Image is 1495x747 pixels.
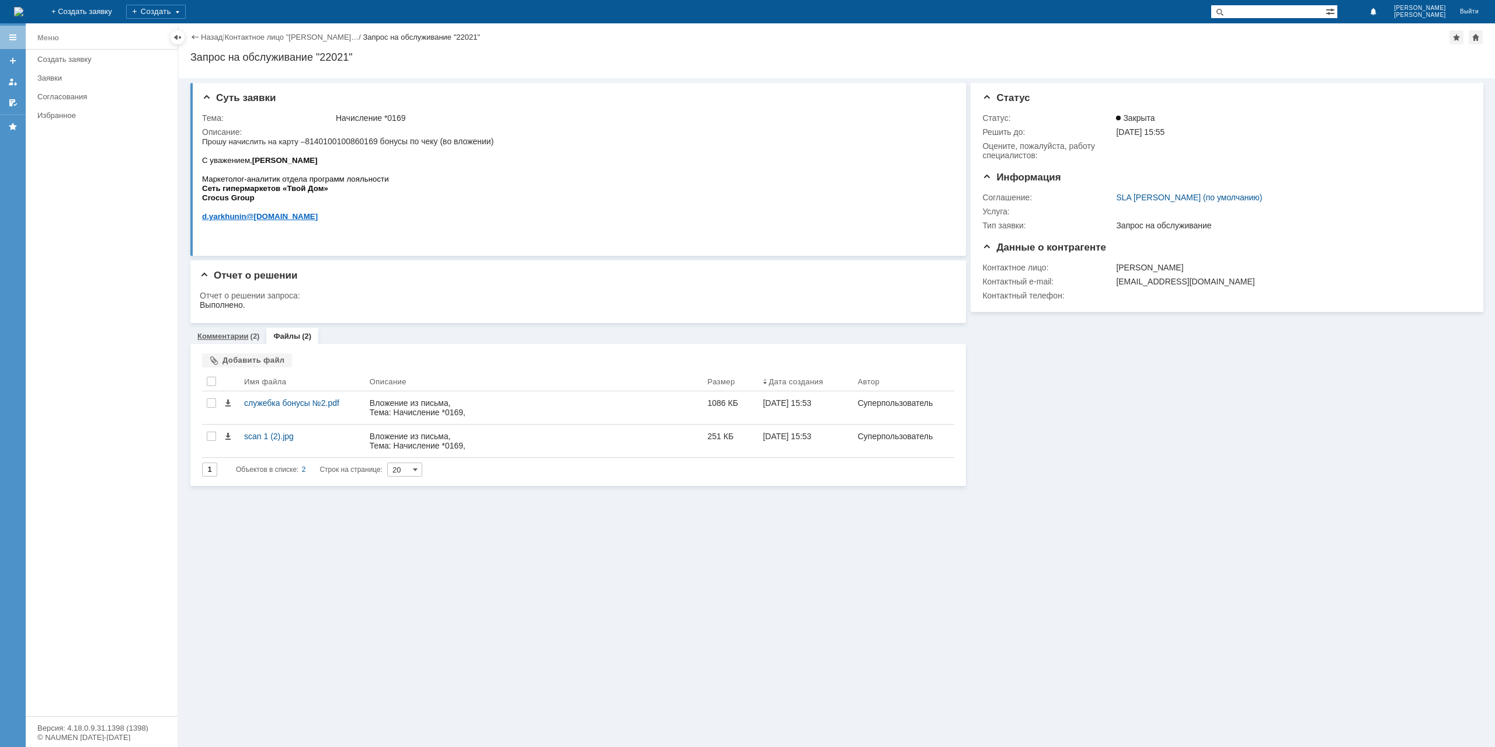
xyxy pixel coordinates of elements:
div: [EMAIL_ADDRESS][DOMAIN_NAME] [1116,277,1464,286]
a: Мои согласования [4,93,22,112]
span: Объектов в списке: [236,465,298,474]
a: Заявки [33,69,175,87]
div: Меню [37,31,59,45]
div: Соглашение: [982,193,1114,202]
th: Имя файла [239,372,365,391]
div: Создать [126,5,186,19]
span: [PERSON_NAME] [1394,5,1446,12]
span: @[DOMAIN_NAME] [44,75,116,84]
th: Дата создания [758,372,853,391]
div: Добавить в избранное [1449,30,1463,44]
div: Суперпользователь [858,398,950,408]
span: Расширенный поиск [1326,5,1337,16]
div: / [225,33,363,41]
div: © NAUMEN [DATE]-[DATE] [37,734,166,741]
div: Контактное лицо: [982,263,1114,272]
div: Запрос на обслуживание "22021" [190,51,1483,63]
div: Тип заявки: [982,221,1114,230]
span: [PERSON_NAME] [1394,12,1446,19]
div: Заявки [37,74,171,82]
div: служебка бонусы №2.pdf [244,398,360,408]
div: Услуга: [982,207,1114,216]
a: Комментарии [197,332,249,341]
div: Версия: 4.18.0.9.31.1398 (1398) [37,724,166,732]
div: Суперпользователь [858,432,950,441]
div: Автор [858,377,880,386]
span: Статус [982,92,1030,103]
span: Отчет о решении [200,270,297,281]
a: Перейти на домашнюю страницу [14,7,23,16]
div: Контактный e-mail: [982,277,1114,286]
div: Запрос на обслуживание "22021" [363,33,480,41]
div: Статус: [982,113,1114,123]
div: Скрыть меню [171,30,185,44]
span: Group [29,57,53,65]
a: Назад [201,33,222,41]
span: Суть заявки [202,92,276,103]
div: [DATE] 15:53 [763,432,811,441]
span: [DATE] 15:55 [1116,127,1164,137]
div: Начисление *0169 [336,113,947,123]
span: Данные о контрагенте [982,242,1106,253]
div: Решить до: [982,127,1114,137]
div: Согласования [37,92,171,101]
div: 251 КБ [708,432,754,441]
div: scan 1 (2).jpg [244,432,360,441]
a: Мои заявки [4,72,22,91]
th: Размер [703,372,759,391]
a: Файлы [273,332,300,341]
i: Строк на странице: [236,463,383,477]
div: Создать заявку [37,55,171,64]
a: SLA [PERSON_NAME] (по умолчанию) [1116,193,1262,202]
span: Информация [982,172,1061,183]
a: Создать заявку [4,51,22,70]
div: Отчет о решении запроса: [200,291,949,300]
b: [PERSON_NAME] [50,19,116,28]
div: Сделать домашней страницей [1469,30,1483,44]
div: Вложение из письма, Тема: Начисление *0169, Отправитель: [PERSON_NAME] ([EMAIL_ADDRESS][DOMAIN_NA... [370,398,698,426]
span: Скачать файл [223,398,232,408]
div: [PERSON_NAME] [1116,263,1464,272]
div: 1086 КБ [708,398,754,408]
div: Контактный телефон: [982,291,1114,300]
div: Имя файла [244,377,286,386]
div: Размер [708,377,735,386]
span: Закрыта [1116,113,1155,123]
img: logo [14,7,23,16]
div: | [222,32,224,41]
div: 2 [302,463,306,477]
div: (2) [302,332,311,341]
div: Вложение из письма, Тема: Начисление *0169, Отправитель: [PERSON_NAME] ([EMAIL_ADDRESS][DOMAIN_NA... [370,432,698,460]
a: Согласования [33,88,175,106]
div: Тема: [202,113,333,123]
div: [DATE] 15:53 [763,398,811,408]
span: Скачать файл [223,432,232,441]
div: Описание: [202,127,949,137]
a: Контактное лицо "[PERSON_NAME]… [225,33,359,41]
th: Автор [853,372,955,391]
div: Oцените, пожалуйста, работу специалистов: [982,141,1114,160]
div: Запрос на обслуживание [1116,221,1464,230]
div: Дата создания [769,377,823,386]
div: Описание [370,377,406,386]
div: Избранное [37,111,158,120]
a: Создать заявку [33,50,175,68]
div: (2) [251,332,260,341]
